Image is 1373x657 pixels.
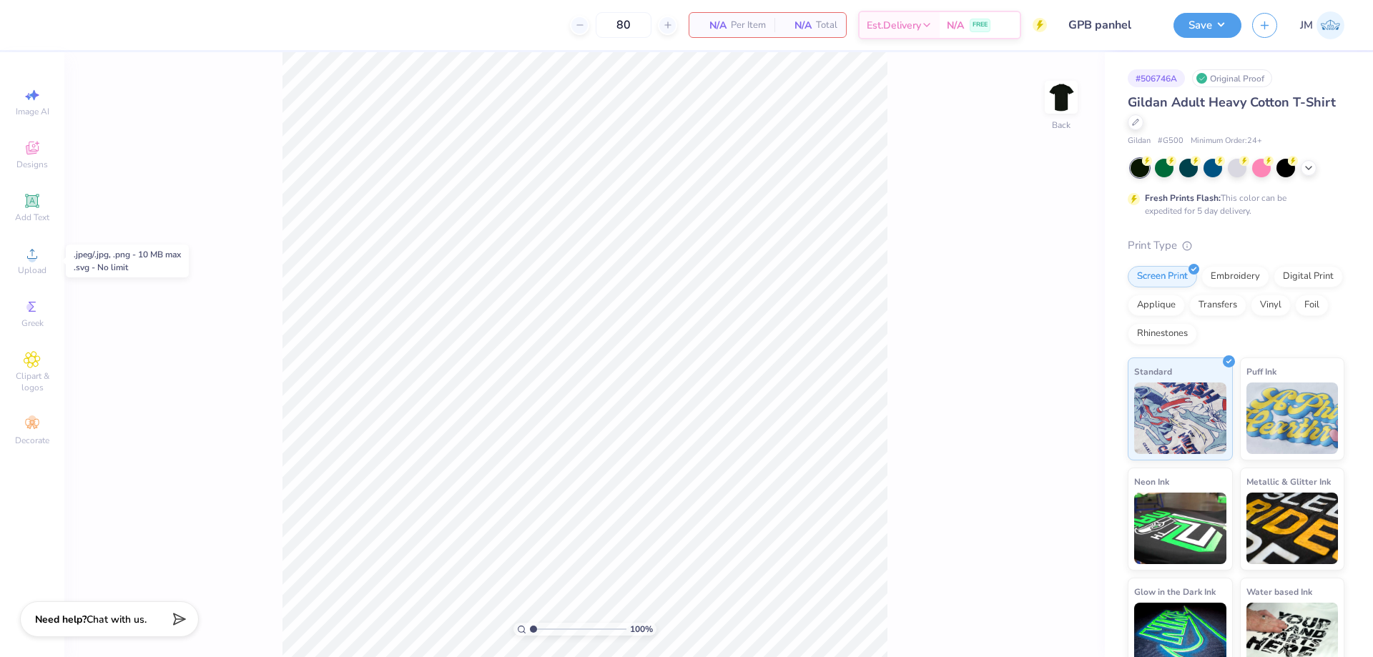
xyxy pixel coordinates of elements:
span: N/A [947,18,964,33]
span: JM [1300,17,1313,34]
button: Save [1173,13,1241,38]
div: Embroidery [1201,266,1269,287]
span: Decorate [15,435,49,446]
input: – – [596,12,651,38]
img: Joshua Macky Gaerlan [1317,11,1344,39]
span: Water based Ink [1246,584,1312,599]
span: Add Text [15,212,49,223]
span: Est. Delivery [867,18,921,33]
strong: Fresh Prints Flash: [1145,192,1221,204]
div: Foil [1295,295,1329,316]
span: Standard [1134,364,1172,379]
div: Rhinestones [1128,323,1197,345]
img: Neon Ink [1134,493,1226,564]
a: JM [1300,11,1344,39]
span: Greek [21,317,44,329]
span: Upload [18,265,46,276]
span: Gildan [1128,135,1151,147]
span: Minimum Order: 24 + [1191,135,1262,147]
span: Chat with us. [87,613,147,626]
div: Vinyl [1251,295,1291,316]
img: Metallic & Glitter Ink [1246,493,1339,564]
strong: Need help? [35,613,87,626]
span: Puff Ink [1246,364,1276,379]
span: Clipart & logos [7,370,57,393]
img: Standard [1134,382,1226,454]
div: .svg - No limit [74,261,181,274]
div: Digital Print [1274,266,1343,287]
div: Applique [1128,295,1185,316]
span: 100 % [630,623,653,636]
div: Transfers [1189,295,1246,316]
span: Gildan Adult Heavy Cotton T-Shirt [1128,94,1336,111]
span: Per Item [731,18,766,33]
img: Back [1047,83,1076,112]
div: Print Type [1128,237,1344,254]
span: Image AI [16,106,49,117]
div: .jpeg/.jpg, .png - 10 MB max [74,248,181,261]
div: This color can be expedited for 5 day delivery. [1145,192,1321,217]
span: # G500 [1158,135,1183,147]
div: Back [1052,119,1071,132]
input: Untitled Design [1058,11,1163,39]
div: # 506746A [1128,69,1185,87]
span: Glow in the Dark Ink [1134,584,1216,599]
span: Metallic & Glitter Ink [1246,474,1331,489]
span: FREE [973,20,988,30]
span: Neon Ink [1134,474,1169,489]
span: N/A [783,18,812,33]
span: Total [816,18,837,33]
span: Designs [16,159,48,170]
img: Puff Ink [1246,382,1339,454]
span: N/A [698,18,727,33]
div: Original Proof [1192,69,1272,87]
div: Screen Print [1128,266,1197,287]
